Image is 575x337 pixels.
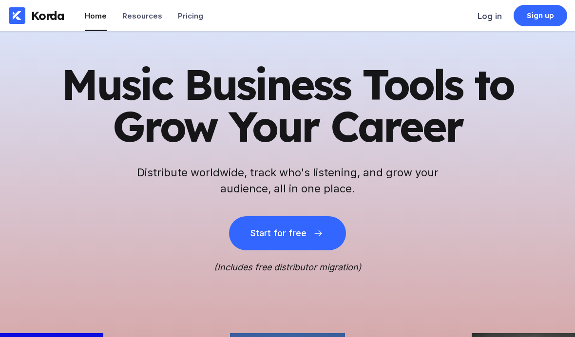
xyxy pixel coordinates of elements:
[122,11,162,20] div: Resources
[49,63,526,147] h1: Music Business Tools to Grow Your Career
[214,262,362,272] i: (Includes free distributor migration)
[514,5,567,26] a: Sign up
[478,11,502,21] div: Log in
[527,11,555,20] div: Sign up
[132,165,443,197] h2: Distribute worldwide, track who's listening, and grow your audience, all in one place.
[229,216,346,250] button: Start for free
[31,8,64,23] div: Korda
[85,11,107,20] div: Home
[250,228,306,238] div: Start for free
[178,11,203,20] div: Pricing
